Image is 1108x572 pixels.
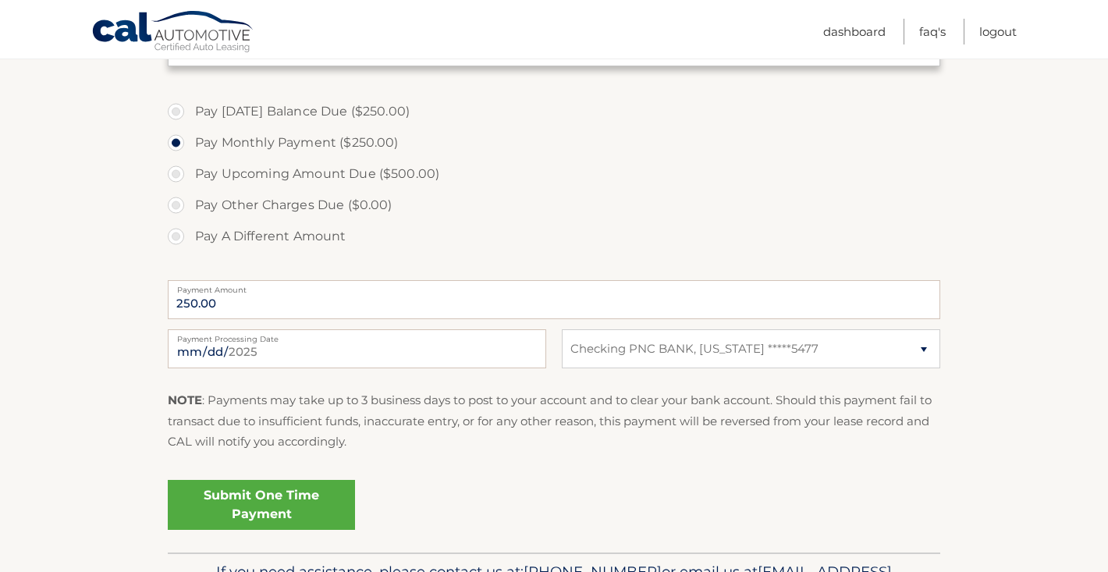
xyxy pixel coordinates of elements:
[168,329,546,368] input: Payment Date
[91,10,255,55] a: Cal Automotive
[168,96,940,127] label: Pay [DATE] Balance Due ($250.00)
[168,127,940,158] label: Pay Monthly Payment ($250.00)
[168,280,940,319] input: Payment Amount
[168,393,202,407] strong: NOTE
[979,19,1017,44] a: Logout
[919,19,946,44] a: FAQ's
[168,280,940,293] label: Payment Amount
[168,221,940,252] label: Pay A Different Amount
[823,19,886,44] a: Dashboard
[168,190,940,221] label: Pay Other Charges Due ($0.00)
[168,480,355,530] a: Submit One Time Payment
[168,329,546,342] label: Payment Processing Date
[168,158,940,190] label: Pay Upcoming Amount Due ($500.00)
[168,390,940,452] p: : Payments may take up to 3 business days to post to your account and to clear your bank account....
